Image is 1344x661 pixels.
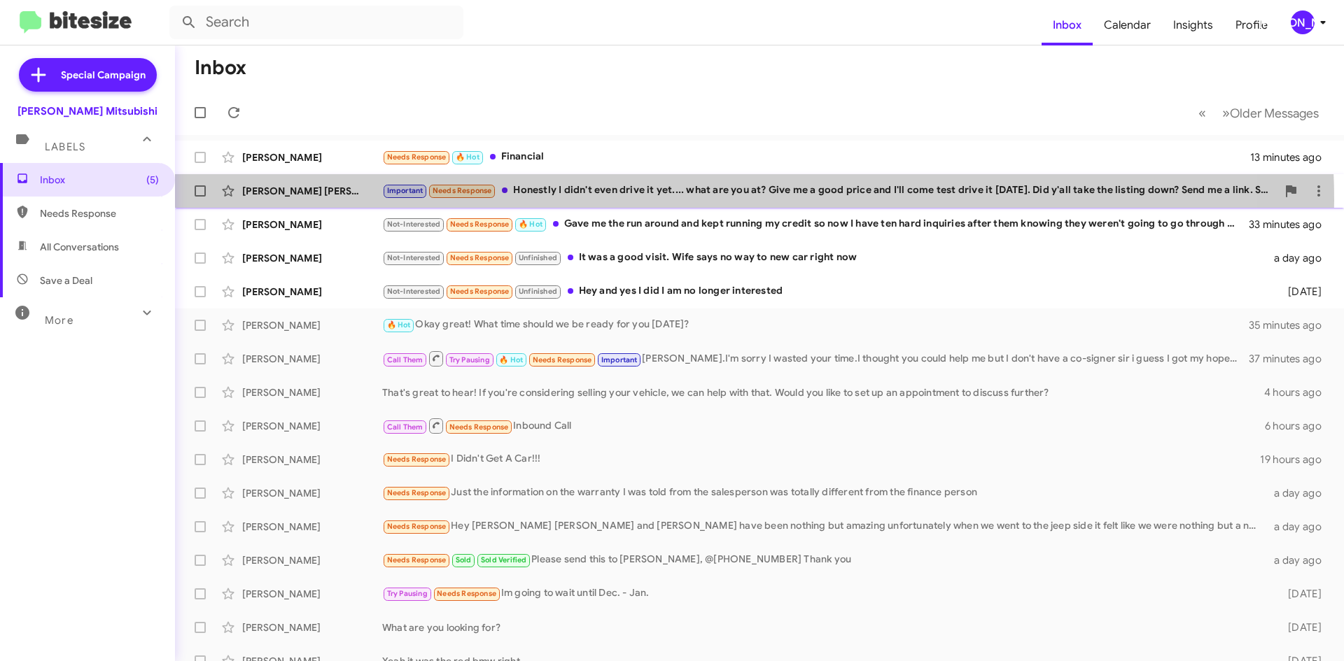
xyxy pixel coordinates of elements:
div: [PERSON_NAME] [242,419,382,433]
div: 6 hours ago [1265,419,1333,433]
span: Sold Verified [481,555,527,564]
div: Okay great! What time should we be ready for you [DATE]? [382,317,1249,333]
div: [DATE] [1266,285,1333,299]
div: a day ago [1266,486,1333,500]
div: [PERSON_NAME] [242,520,382,534]
span: « [1198,104,1206,122]
span: Unfinished [519,253,557,262]
span: Unfinished [519,287,557,296]
span: 🔥 Hot [499,355,523,364]
div: [PERSON_NAME] [PERSON_NAME] [242,184,382,198]
div: [PERSON_NAME] [242,251,382,265]
span: Not-Interested [387,220,441,229]
span: Needs Response [387,488,447,497]
span: Save a Deal [40,273,92,287]
div: [PERSON_NAME] [242,620,382,634]
span: 🔥 Hot [387,320,411,329]
span: Not-Interested [387,253,441,262]
div: Inbound Call [382,417,1265,434]
div: Hey and yes I did I am no longer interested [382,283,1266,299]
div: Honestly I didn't even drive it yet.... what are you at? Give me a good price and I'll come test ... [382,183,1277,199]
span: Needs Response [387,152,447,162]
span: Older Messages [1230,106,1319,121]
div: a day ago [1266,520,1333,534]
div: Im going to wait until Dec. - Jan. [382,585,1266,602]
button: [PERSON_NAME] [1279,10,1329,34]
div: [PERSON_NAME].I'm sorry I wasted your time.I thought you could help me but I don't have a co-sign... [382,350,1249,367]
div: [DATE] [1266,620,1333,634]
div: [PERSON_NAME] [242,218,382,232]
span: Needs Response [387,522,447,531]
span: All Conversations [40,240,119,254]
div: [PERSON_NAME] [242,318,382,332]
div: [PERSON_NAME] [242,385,382,399]
a: Inbox [1042,5,1093,45]
span: Needs Response [533,355,592,364]
div: [PERSON_NAME] [242,587,382,601]
div: 19 hours ago [1260,453,1333,467]
div: 4 hours ago [1264,385,1333,399]
div: [PERSON_NAME] [242,486,382,500]
div: 13 minutes ago [1250,150,1333,164]
span: Needs Response [433,186,492,195]
div: Hey [PERSON_NAME] [PERSON_NAME] and [PERSON_NAME] have been nothing but amazing unfortunately whe... [382,518,1266,534]
div: [DATE] [1266,587,1333,601]
span: Try Pausing [449,355,490,364]
span: Try Pausing [387,589,428,598]
button: Previous [1190,99,1214,127]
span: Not-Interested [387,287,441,296]
span: Needs Response [40,206,159,220]
div: 37 minutes ago [1249,352,1333,366]
div: That's great to hear! If you're considering selling your vehicle, we can help with that. Would yo... [382,385,1264,399]
span: Needs Response [387,555,447,564]
h1: Inbox [195,57,246,79]
div: [PERSON_NAME] [1291,10,1315,34]
span: (5) [146,173,159,187]
div: a day ago [1266,553,1333,567]
input: Search [169,6,463,39]
div: a day ago [1266,251,1333,265]
span: 🔥 Hot [519,220,542,229]
span: More [45,314,73,327]
a: Insights [1162,5,1224,45]
div: Just the information on the warranty I was told from the salesperson was totally different from t... [382,485,1266,501]
div: [PERSON_NAME] [242,453,382,467]
div: [PERSON_NAME] [242,553,382,567]
span: Needs Response [450,220,510,229]
span: Call Them [387,355,423,364]
div: [PERSON_NAME] Mitsubishi [17,104,157,118]
div: What are you looking for? [382,620,1266,634]
nav: Page navigation example [1191,99,1327,127]
span: » [1222,104,1230,122]
span: Needs Response [450,253,510,262]
div: It was a good visit. Wife says no way to new car right now [382,250,1266,266]
button: Next [1214,99,1327,127]
span: Sold [456,555,472,564]
span: Important [601,355,638,364]
div: Please send this to [PERSON_NAME], @[PHONE_NUMBER] Thank you [382,552,1266,568]
a: Profile [1224,5,1279,45]
span: Needs Response [387,455,447,464]
div: Financial [382,149,1250,165]
div: 35 minutes ago [1249,318,1333,332]
div: 33 minutes ago [1249,218,1333,232]
a: Calendar [1093,5,1162,45]
div: Gave me the run around and kept running my credit so now I have ten hard inquiries after them kno... [382,216,1249,232]
div: [PERSON_NAME] [242,352,382,366]
span: Inbox [40,173,159,187]
a: Special Campaign [19,58,157,92]
span: Important [387,186,423,195]
span: Labels [45,141,85,153]
span: Special Campaign [61,68,146,82]
span: Needs Response [450,287,510,296]
div: [PERSON_NAME] [242,285,382,299]
span: 🔥 Hot [456,152,479,162]
span: Needs Response [449,422,509,432]
span: Needs Response [437,589,496,598]
div: I Didn't Get A Car!!! [382,451,1260,467]
div: [PERSON_NAME] [242,150,382,164]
